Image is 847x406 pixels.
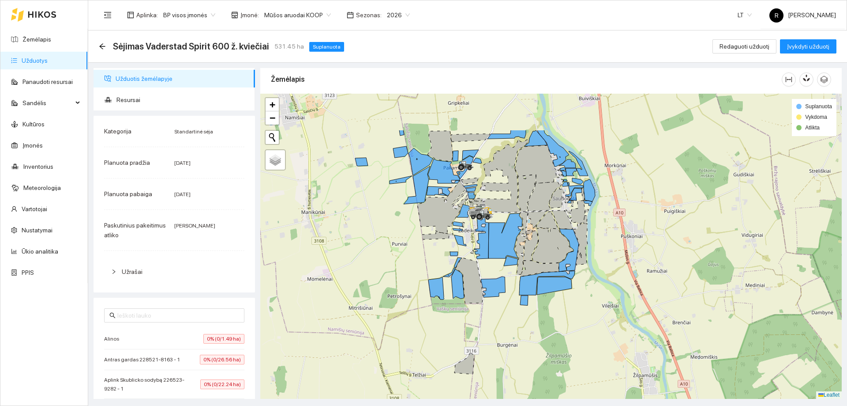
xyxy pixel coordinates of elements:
span: Aplinka : [136,10,158,20]
span: 2026 [387,8,410,22]
span: Paskutinius pakeitimus atliko [104,222,166,239]
span: Įmonė : [240,10,259,20]
div: Užrašai [104,262,244,282]
a: PPIS [22,269,34,276]
span: + [270,99,275,110]
span: 0% (0/26.56 ha) [200,355,244,364]
span: Redaguoti užduotį [720,42,769,51]
input: Ieškoti lauko [117,311,239,320]
div: Atgal [99,43,106,50]
span: [PERSON_NAME] [769,11,836,19]
span: search [109,312,116,319]
span: Alinos [104,334,124,343]
span: 0% (0/22.24 ha) [200,379,244,389]
a: Zoom out [266,111,279,125]
span: Aplink Skublicko sodybą 226523-9282 - 1 [104,376,200,393]
a: Nustatymai [22,227,52,234]
span: Užrašai [122,268,142,275]
button: Įvykdyti užduotį [780,39,836,53]
span: Sėjimas Vaderstad Spirit 600 ž. kviečiai [113,39,269,53]
span: Atlikta [805,125,820,131]
span: Sandėlis [22,94,73,112]
span: [DATE] [174,191,191,197]
a: Kultūros [22,121,45,128]
span: menu-fold [104,11,112,19]
a: Inventorius [23,163,53,170]
span: shop [231,11,238,19]
span: Standartinė sėja [174,129,213,135]
span: [DATE] [174,160,191,166]
span: Suplanuota [309,42,344,52]
span: Planuota pabaiga [104,190,152,197]
a: Redaguoti užduotį [712,43,776,50]
a: Layers [266,150,285,170]
span: Resursai [116,91,248,109]
button: Redaguoti užduotį [712,39,776,53]
span: − [270,112,275,123]
div: Žemėlapis [271,67,782,92]
a: Žemėlapis [22,36,51,43]
span: Užduotis žemėlapyje [116,70,248,87]
span: Kategorija [104,128,131,135]
button: menu-fold [99,6,116,24]
span: arrow-left [99,43,106,50]
span: 0% (0/1.49 ha) [203,334,244,344]
button: column-width [782,72,796,87]
span: Antras gardas 228521-8163 - 1 [104,355,184,364]
span: calendar [347,11,354,19]
span: Planuota pradžia [104,159,150,166]
span: R [775,8,779,23]
span: 531.45 ha [274,42,304,51]
a: Vartotojai [22,205,47,212]
span: Įvykdyti užduotį [787,42,829,51]
a: Zoom in [266,98,279,111]
a: Užduotys [22,57,48,64]
a: Ūkio analitika [22,248,58,255]
a: Įmonės [22,142,43,149]
span: Sezonas : [356,10,382,20]
a: Panaudoti resursai [22,78,73,85]
span: Vykdoma [805,114,827,120]
a: Meteorologija [23,184,61,191]
span: Suplanuota [805,103,832,110]
span: BP visos įmonės [163,8,215,22]
a: Leaflet [818,392,840,398]
span: column-width [782,76,795,83]
span: right [111,269,116,274]
span: LT [738,8,752,22]
span: layout [127,11,134,19]
span: Mūšos aruodai KOOP [264,8,331,22]
span: [PERSON_NAME] [174,223,215,229]
button: Initiate a new search [266,131,279,144]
